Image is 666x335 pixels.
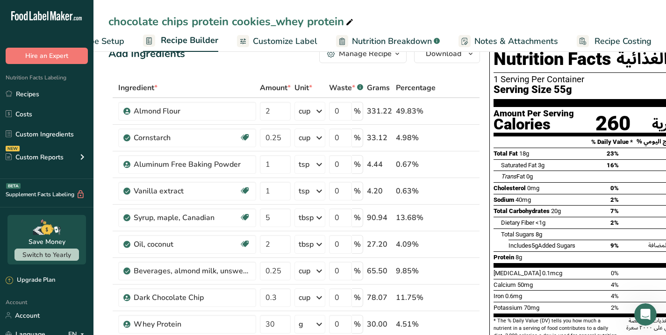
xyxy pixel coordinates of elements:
[494,118,574,131] div: Calories
[527,185,539,192] span: 0mg
[531,242,538,249] span: 5g
[610,196,619,203] span: 2%
[7,54,179,136] div: Aya says…
[494,281,516,288] span: Calcium
[494,109,574,131] div: Amount Per Serving
[15,117,88,123] div: [PERSON_NAME] • [DATE]
[396,132,436,143] div: 4.98%
[494,150,518,157] span: Total Fat
[336,31,440,52] a: Nutrition Breakdown
[45,5,106,12] h1: [PERSON_NAME]
[29,237,65,247] div: Save Money
[517,281,533,288] span: 50mg
[367,132,392,143] div: 33.12
[164,4,181,21] div: Close
[494,185,526,192] span: Cholesterol
[516,254,522,261] span: 8g
[108,13,355,30] div: chocolate chips protein cookies_whey protein
[6,183,21,189] div: BETA
[501,173,516,180] i: Trans
[299,319,303,330] div: g
[501,219,534,226] span: Dietary Fiber
[6,48,88,64] button: Hire an Expert
[6,146,20,151] div: NEW
[367,239,392,250] div: 27.20
[494,254,514,261] span: Protein
[516,196,531,203] span: 40mg
[610,185,619,192] span: 0%
[299,212,314,223] div: tbsp
[607,150,619,157] span: 23%
[551,207,561,214] span: 20g
[494,292,504,299] span: Iron
[299,106,310,117] div: cup
[59,264,67,271] button: Start recording
[299,265,310,277] div: cup
[367,265,392,277] div: 65.50
[6,276,55,285] div: Upgrade Plan
[474,35,558,48] span: Notes & Attachments
[299,132,310,143] div: cup
[299,292,310,303] div: cup
[6,152,64,162] div: Custom Reports
[611,270,619,277] span: 0%
[494,84,572,96] span: Serving Size 55g
[396,106,436,117] div: 49.83%
[367,292,392,303] div: 78.07
[508,242,575,249] span: Includes Added Sugars
[134,292,251,303] div: Dark Chocolate Chip
[339,48,392,59] div: Manage Recipe
[501,162,537,169] span: Saturated Fat
[610,219,619,226] span: 2%
[73,35,124,48] span: Recipe Setup
[611,281,619,288] span: 4%
[160,260,175,275] button: Send a message…
[329,82,363,93] div: Waste
[134,319,251,330] div: Whey Protein
[367,212,392,223] div: 90.94
[595,116,630,131] div: 260
[526,173,533,180] span: 0g
[536,231,542,238] span: 8g
[134,106,251,117] div: Almond Flour
[134,239,239,250] div: Oil, coconut
[367,82,390,93] span: Grams
[237,31,317,52] a: Customize Label
[367,185,392,197] div: 4.20
[367,159,392,170] div: 4.44
[494,207,550,214] span: Total Carbohydrates
[524,304,539,311] span: 70mg
[367,319,392,330] div: 30.00
[610,242,619,249] span: 9%
[414,44,480,63] button: Download
[161,34,218,47] span: Recipe Builder
[299,159,309,170] div: tsp
[494,137,633,147] div: % Daily Value *
[494,304,523,311] span: Potassium
[542,270,562,277] span: 0.1mcg
[15,59,146,69] div: Hey [PERSON_NAME] 👋
[396,212,436,223] div: 13.68%
[594,35,652,48] span: Recipe Costing
[134,159,251,170] div: Aluminum Free Baking Powder
[538,162,544,169] span: 3g
[134,185,239,197] div: Vanilla extract
[15,87,146,105] div: Take a look around! If you have any questions, just reply to this message.
[27,5,42,20] img: Profile image for Aya
[396,319,436,330] div: 4.51%
[299,185,309,197] div: tsp
[611,304,619,311] span: 2%
[494,270,541,277] span: [MEDICAL_DATA]
[108,46,185,62] div: Add Ingredients
[396,82,436,93] span: Percentage
[299,239,314,250] div: tbsp
[45,12,86,21] p: Active [DATE]
[319,44,407,63] button: Manage Recipe
[458,31,558,52] a: Notes & Attachments
[352,35,432,48] span: Nutrition Breakdown
[14,249,79,261] button: Switch to Yearly
[146,4,164,21] button: Home
[29,264,37,271] button: Gif picker
[494,196,514,203] span: Sodium
[536,219,545,226] span: <1g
